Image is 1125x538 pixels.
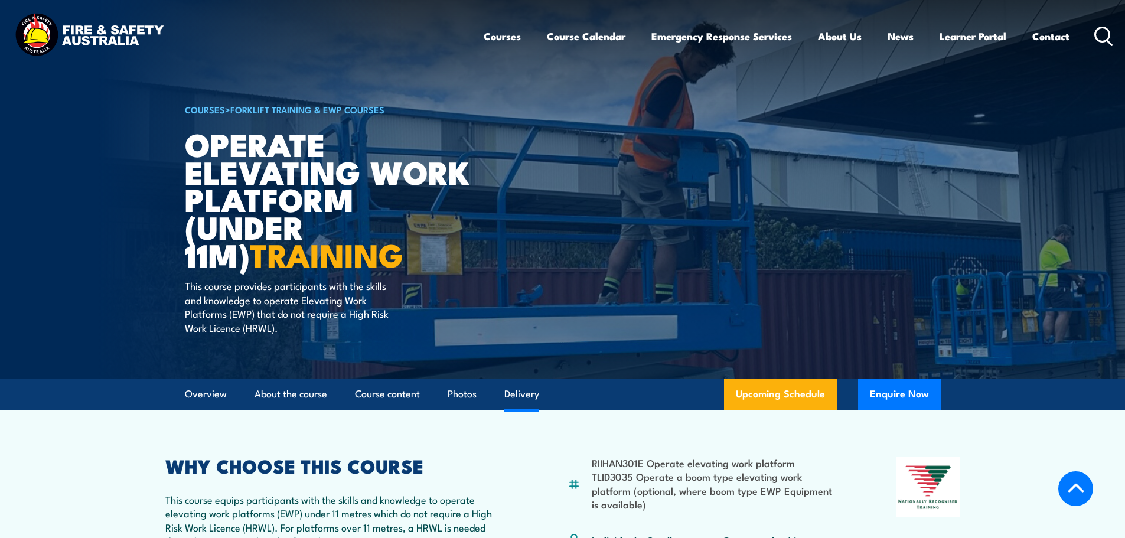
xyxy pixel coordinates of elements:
[651,21,792,52] a: Emergency Response Services
[250,229,403,278] strong: TRAINING
[230,103,384,116] a: Forklift Training & EWP Courses
[888,21,914,52] a: News
[547,21,625,52] a: Course Calendar
[255,379,327,410] a: About the course
[940,21,1006,52] a: Learner Portal
[185,102,477,116] h6: >
[504,379,539,410] a: Delivery
[592,469,839,511] li: TLID3035 Operate a boom type elevating work platform (optional, where boom type EWP Equipment is ...
[185,103,225,116] a: COURSES
[858,379,941,410] button: Enquire Now
[1032,21,1069,52] a: Contact
[185,379,227,410] a: Overview
[724,379,837,410] a: Upcoming Schedule
[185,279,400,334] p: This course provides participants with the skills and knowledge to operate Elevating Work Platfor...
[484,21,521,52] a: Courses
[592,456,839,469] li: RIIHAN301E Operate elevating work platform
[355,379,420,410] a: Course content
[818,21,862,52] a: About Us
[896,457,960,517] img: Nationally Recognised Training logo.
[165,457,510,474] h2: WHY CHOOSE THIS COURSE
[185,130,477,268] h1: Operate Elevating Work Platform (under 11m)
[448,379,477,410] a: Photos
